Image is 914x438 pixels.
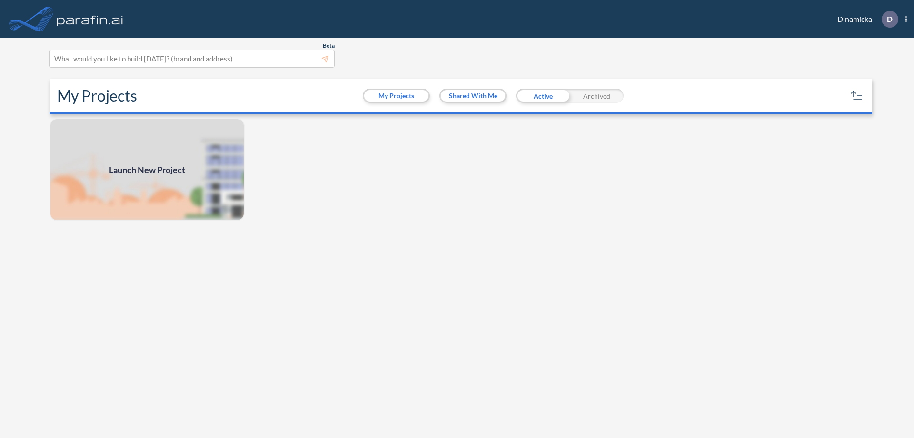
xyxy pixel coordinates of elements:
[516,89,570,103] div: Active
[50,118,245,221] img: add
[50,118,245,221] a: Launch New Project
[364,90,428,102] button: My Projects
[57,87,137,105] h2: My Projects
[55,10,125,29] img: logo
[823,11,907,28] div: Dinamicka
[441,90,505,102] button: Shared With Me
[323,42,335,50] span: Beta
[109,163,185,176] span: Launch New Project
[887,15,893,23] p: D
[570,89,624,103] div: Archived
[849,88,864,103] button: sort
